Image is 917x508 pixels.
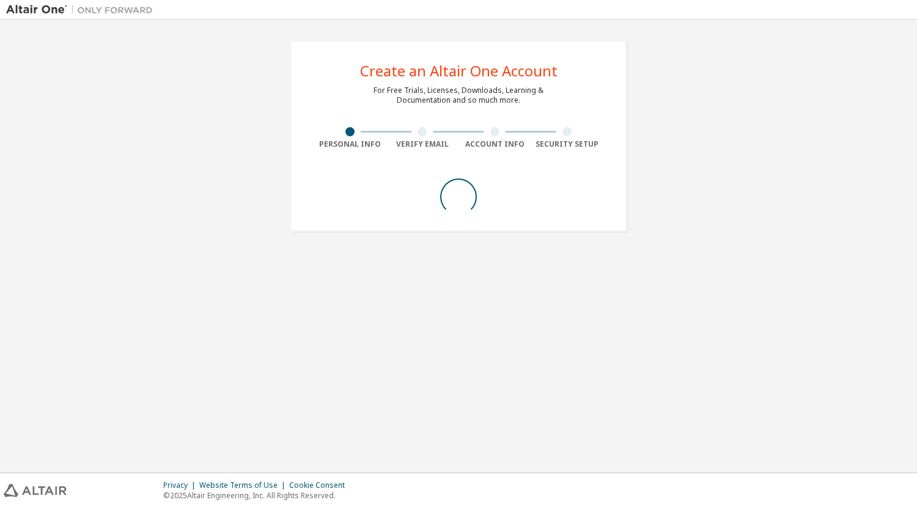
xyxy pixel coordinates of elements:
[163,480,199,490] div: Privacy
[4,484,67,497] img: altair_logo.svg
[314,139,386,149] div: Personal Info
[374,86,543,105] div: For Free Trials, Licenses, Downloads, Learning & Documentation and so much more.
[458,139,531,149] div: Account Info
[199,480,289,490] div: Website Terms of Use
[531,139,604,149] div: Security Setup
[163,490,352,501] p: © 2025 Altair Engineering, Inc. All Rights Reserved.
[289,480,352,490] div: Cookie Consent
[386,139,459,149] div: Verify Email
[6,4,159,16] img: Altair One
[360,64,558,78] div: Create an Altair One Account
